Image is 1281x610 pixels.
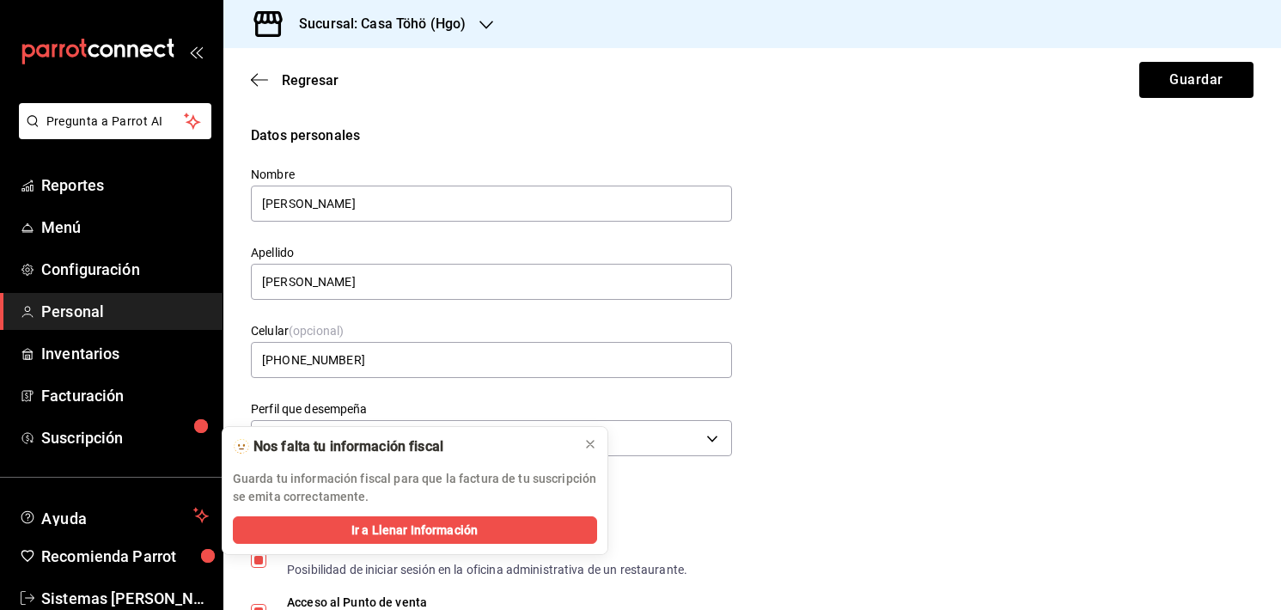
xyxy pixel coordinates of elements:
[251,506,1254,524] div: Selecciona a que plataformas tendrá acceso este usuario.
[233,516,597,544] button: Ir a Llenar Información
[251,325,732,337] label: Celular
[41,216,209,239] span: Menú
[233,437,570,456] div: 🫥 Nos falta tu información fiscal
[41,545,209,568] span: Recomienda Parrot
[233,470,597,506] p: Guarda tu información fiscal para que la factura de tu suscripción se emita correctamente.
[41,258,209,281] span: Configuración
[41,174,209,197] span: Reportes
[251,482,1254,503] div: Accesos
[282,72,339,88] span: Regresar
[41,300,209,323] span: Personal
[251,72,339,88] button: Regresar
[251,247,732,259] label: Apellido
[46,113,185,131] span: Pregunta a Parrot AI
[351,522,478,540] span: Ir a Llenar Información
[41,342,209,365] span: Inventarios
[12,125,211,143] a: Pregunta a Parrot AI
[1139,62,1254,98] button: Guardar
[251,403,732,415] label: Perfil que desempeña
[189,45,203,58] button: open_drawer_menu
[287,545,687,557] div: Administrador Web
[41,384,209,407] span: Facturación
[251,168,732,180] label: Nombre
[41,505,186,526] span: Ayuda
[41,426,209,449] span: Suscripción
[251,125,1254,146] div: Datos personales
[19,103,211,139] button: Pregunta a Parrot AI
[251,420,732,456] div: Gerente
[289,324,344,338] span: (opcional)
[287,596,567,608] div: Acceso al Punto de venta
[285,14,466,34] h3: Sucursal: Casa Töhö (Hgo)
[41,587,209,610] span: Sistemas [PERSON_NAME]
[287,564,687,576] div: Posibilidad de iniciar sesión en la oficina administrativa de un restaurante.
